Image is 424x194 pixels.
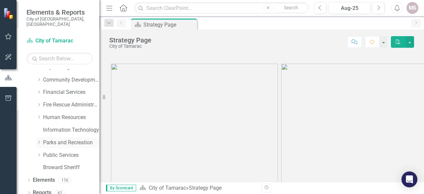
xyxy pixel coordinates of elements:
div: Strategy Page [143,21,195,29]
a: Broward Sheriff [43,164,99,171]
a: Information Technology [43,126,99,134]
button: Search [274,3,307,13]
span: Search [284,5,298,10]
a: Financial Services [43,89,99,96]
small: City of [GEOGRAPHIC_DATA], [GEOGRAPHIC_DATA] [26,16,93,27]
a: City of Tamarac [149,185,186,191]
div: » [139,184,257,192]
div: City of Tamarac [109,44,151,49]
button: MS [406,2,418,14]
a: Human Resources [43,114,99,121]
input: Search ClearPoint... [134,2,309,14]
a: Public Services [43,152,99,159]
img: ClearPoint Strategy [3,8,15,19]
a: Fire Rescue Administration [43,101,99,109]
div: Strategy Page [189,185,222,191]
div: 170 [58,177,71,183]
a: Elements [33,176,55,184]
a: Community Development [43,76,99,84]
span: Elements & Reports [26,8,93,16]
div: Strategy Page [109,36,151,44]
a: Parks and Recreation [43,139,99,147]
div: Open Intercom Messenger [401,171,417,187]
a: City of Tamarac [26,37,93,45]
input: Search Below... [26,53,93,64]
div: Aug-25 [331,4,368,12]
button: Aug-25 [328,2,371,14]
span: By Scorecard [106,185,136,191]
img: tamarac1%20v3.png [111,64,278,192]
